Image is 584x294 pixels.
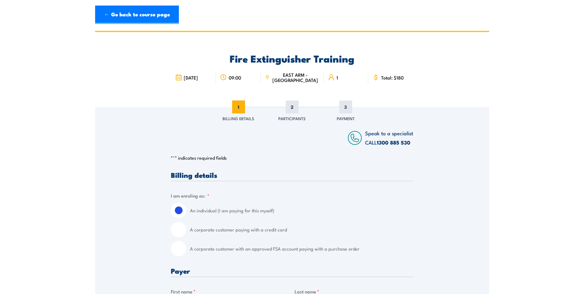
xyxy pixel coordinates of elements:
span: Billing Details [223,115,254,121]
span: [DATE] [184,75,198,80]
span: 1 [232,100,245,113]
span: 09:00 [229,75,241,80]
a: 1300 885 530 [377,138,410,146]
h3: Billing details [171,171,413,178]
h3: Payer [171,267,413,274]
span: 1 [336,75,338,80]
label: An individual (I am paying for this myself) [190,203,413,218]
p: " " indicates required fields [171,155,413,161]
span: Participants [278,115,306,121]
h2: Fire Extinguisher Training [171,54,413,63]
legend: I am enroling as: [171,192,209,199]
span: EAST ARM - [GEOGRAPHIC_DATA] [271,72,319,83]
span: Total: $180 [381,75,404,80]
span: 3 [339,100,352,113]
span: 2 [286,100,299,113]
label: A corporate customer paying with a credit card [190,222,413,237]
a: ← Go back to course page [95,6,179,24]
span: Payment [337,115,355,121]
label: A corporate customer with an approved FSA account paying with a purchase order [190,241,413,256]
span: Speak to a specialist CALL [365,129,413,146]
